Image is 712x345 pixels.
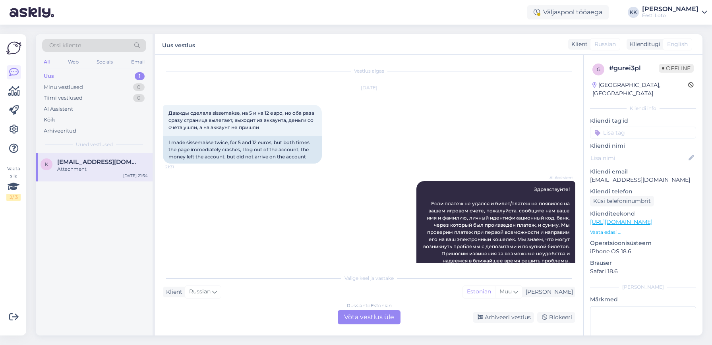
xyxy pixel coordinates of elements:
[338,310,400,324] div: Võta vestlus üle
[590,105,696,112] div: Kliendi info
[163,67,575,75] div: Vestlus algas
[162,39,195,50] label: Uus vestlus
[594,40,616,48] span: Russian
[57,166,148,173] div: Attachment
[642,6,698,12] div: [PERSON_NAME]
[463,286,495,298] div: Estonian
[592,81,688,98] div: [GEOGRAPHIC_DATA], [GEOGRAPHIC_DATA]
[45,161,48,167] span: k
[568,40,588,48] div: Klient
[597,66,600,72] span: g
[347,302,392,309] div: Russian to Estonian
[590,259,696,267] p: Brauser
[642,12,698,19] div: Eesti Loto
[165,164,195,170] span: 21:31
[667,40,688,48] span: English
[590,229,696,236] p: Vaata edasi ...
[163,275,575,282] div: Valige keel ja vastake
[609,64,659,73] div: # gurei3pl
[57,158,140,166] span: kirasnaider@gmail.com
[44,72,54,80] div: Uus
[527,5,609,19] div: Väljaspool tööaega
[95,57,114,67] div: Socials
[163,84,575,91] div: [DATE]
[44,127,76,135] div: Arhiveeritud
[163,136,322,164] div: I made sissemakse twice, for 5 and 12 euros, but both times the page immediately crashes, I log o...
[590,218,652,226] a: [URL][DOMAIN_NAME]
[590,142,696,150] p: Kliendi nimi
[499,288,512,295] span: Muu
[6,165,21,201] div: Vaata siia
[543,175,573,181] span: AI Assistent
[473,312,534,323] div: Arhiveeri vestlus
[44,105,73,113] div: AI Assistent
[590,295,696,304] p: Märkmed
[590,283,696,291] div: [PERSON_NAME]
[642,6,707,19] a: [PERSON_NAME]Eesti Loto
[628,7,639,18] div: KK
[66,57,80,67] div: Web
[44,116,55,124] div: Kõik
[49,41,81,50] span: Otsi kliente
[522,288,573,296] div: [PERSON_NAME]
[590,210,696,218] p: Klienditeekond
[659,64,694,73] span: Offline
[627,40,660,48] div: Klienditugi
[590,247,696,256] p: iPhone OS 18.6
[189,287,211,296] span: Russian
[123,173,148,179] div: [DATE] 21:34
[6,40,21,56] img: Askly Logo
[537,312,575,323] div: Blokeeri
[590,187,696,196] p: Kliendi telefon
[133,83,145,91] div: 0
[590,196,654,206] div: Küsi telefoninumbrit
[135,72,145,80] div: 1
[590,154,687,162] input: Lisa nimi
[42,57,51,67] div: All
[590,176,696,184] p: [EMAIL_ADDRESS][DOMAIN_NAME]
[133,94,145,102] div: 0
[44,94,83,102] div: Tiimi vestlused
[168,110,315,130] span: Дважды сделала sissemakse, на 5 и на 12 евро, но оба раза сразу страница вылетает, выходит из акк...
[590,117,696,125] p: Kliendi tag'id
[76,141,113,148] span: Uued vestlused
[6,194,21,201] div: 2 / 3
[590,239,696,247] p: Operatsioonisüsteem
[130,57,146,67] div: Email
[163,288,182,296] div: Klient
[590,168,696,176] p: Kliendi email
[590,127,696,139] input: Lisa tag
[590,267,696,276] p: Safari 18.6
[44,83,83,91] div: Minu vestlused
